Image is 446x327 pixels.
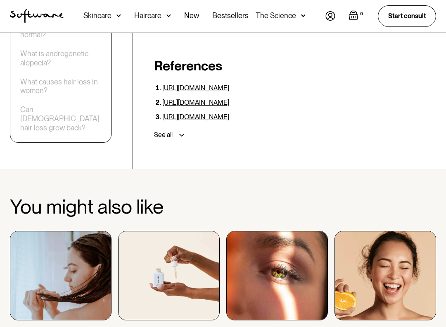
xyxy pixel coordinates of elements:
[20,50,101,67] a: What is androgenetic alopecia?
[162,99,229,107] a: [URL][DOMAIN_NAME]
[378,5,436,26] a: Start consult
[83,12,111,20] div: Skincare
[166,12,171,20] img: arrow down
[116,12,121,20] img: arrow down
[349,10,365,22] a: Open empty cart
[10,196,436,218] h2: You might also like
[154,131,173,139] div: See all
[162,84,229,92] a: [URL][DOMAIN_NAME]
[10,9,64,23] a: home
[301,12,306,20] img: arrow down
[10,9,64,23] img: Software Logo
[358,10,365,18] div: 0
[20,106,101,132] a: Can [DEMOGRAPHIC_DATA] hair loss grow back?
[154,58,436,74] h2: References
[20,77,101,95] a: What causes hair loss in women?
[256,12,296,20] div: The Science
[162,113,229,121] a: [URL][DOMAIN_NAME]
[134,12,161,20] div: Haircare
